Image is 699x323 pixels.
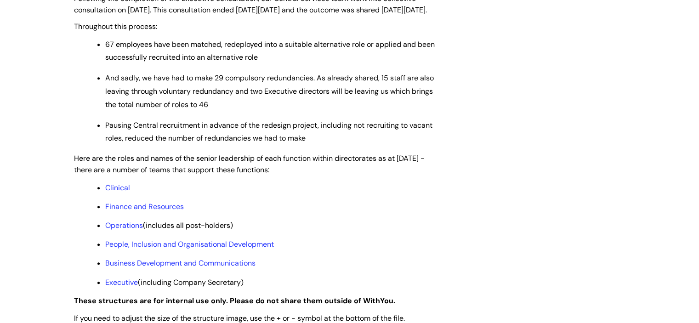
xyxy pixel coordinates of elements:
span: (including Company Secretary) [105,278,244,287]
span: Throughout this process: [74,22,157,31]
a: Business Development and Communications [105,258,256,268]
p: 67 employees have been matched, redeployed into a suitable alternative role or applied and been s... [105,38,437,65]
span: If you need to adjust the size of the structure image, use the + or - symbol at the bottom of the... [74,313,405,323]
p: And sadly, we have had to make 29 compulsory redundancies. As already shared, 15 staff are also l... [105,72,437,111]
a: People, Inclusion and Organisational Development [105,239,274,249]
strong: These structures are for internal use only. Please do not share them outside of WithYou. [74,296,395,306]
a: Operations [105,221,143,230]
a: Finance and Resources [105,202,184,211]
span: (includes all post-holders) [105,221,233,230]
span: Here are the roles and names of the senior leadership of each function within directorates as at ... [74,153,425,175]
a: Executive [105,278,138,287]
p: Pausing Central recruitment in advance of the redesign project, including not recruiting to vacan... [105,119,437,146]
a: Clinical [105,183,130,193]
